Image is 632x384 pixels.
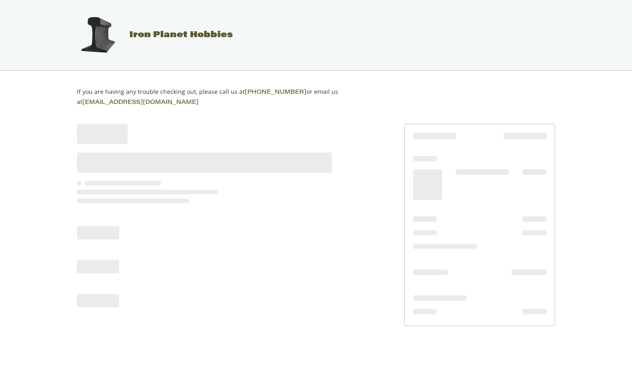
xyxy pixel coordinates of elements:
a: [PHONE_NUMBER] [245,90,306,95]
img: Iron Planet Hobbies [77,14,119,56]
a: [EMAIL_ADDRESS][DOMAIN_NAME] [82,100,199,106]
span: Iron Planet Hobbies [129,31,233,39]
p: If you are having any trouble checking out, please call us at or email us at [77,87,365,107]
a: Iron Planet Hobbies [68,31,233,39]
